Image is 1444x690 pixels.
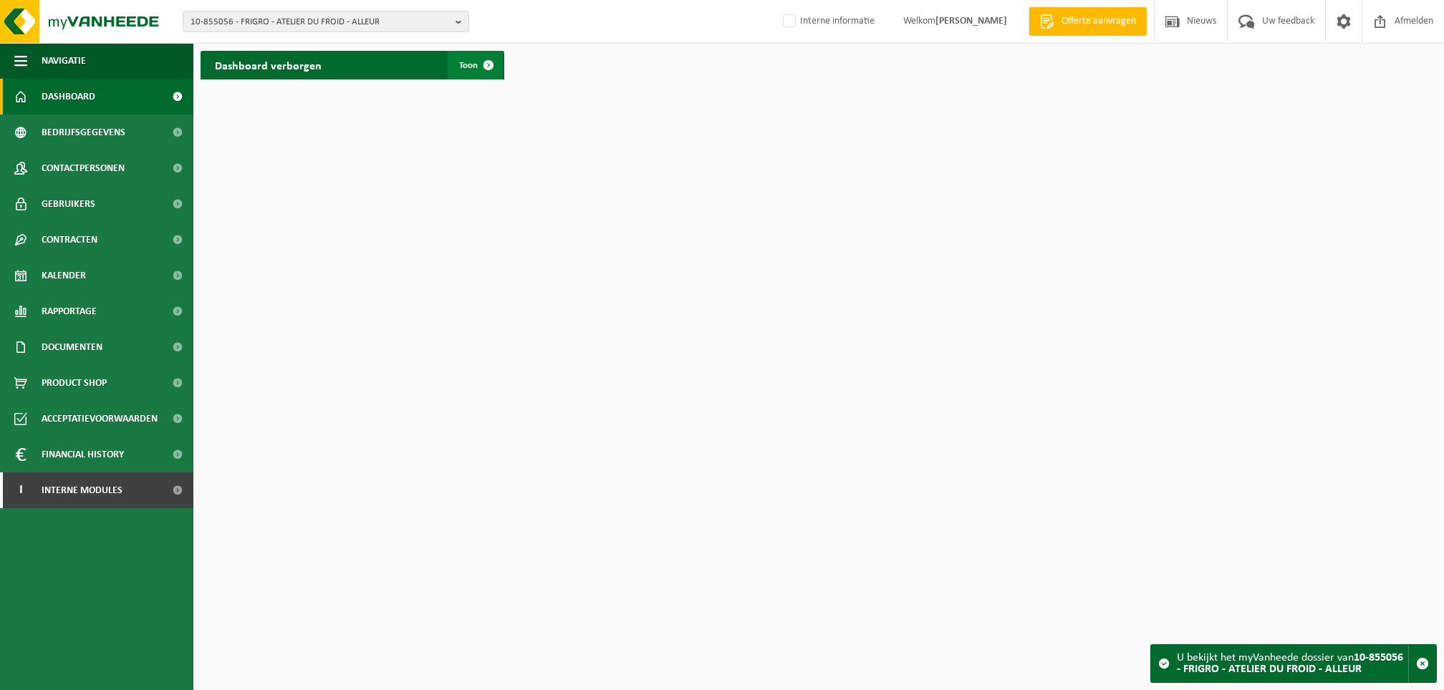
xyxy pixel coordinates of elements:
[42,79,95,115] span: Dashboard
[42,437,124,472] span: Financial History
[1177,645,1408,682] div: U bekijkt het myVanheede dossier van
[780,11,875,32] label: Interne informatie
[42,43,86,79] span: Navigatie
[448,51,503,79] a: Toon
[42,401,158,437] span: Acceptatievoorwaarden
[42,186,95,222] span: Gebruikers
[201,51,336,79] h2: Dashboard verborgen
[1058,14,1140,29] span: Offerte aanvragen
[42,222,97,258] span: Contracten
[191,11,450,33] span: 10-855056 - FRIGRO - ATELIER DU FROID - ALLEUR
[935,16,1007,26] strong: [PERSON_NAME]
[42,150,125,186] span: Contactpersonen
[42,472,122,508] span: Interne modules
[14,472,27,508] span: I
[1029,7,1147,36] a: Offerte aanvragen
[459,61,478,70] span: Toon
[42,115,125,150] span: Bedrijfsgegevens
[42,365,107,401] span: Product Shop
[42,329,102,365] span: Documenten
[42,258,86,293] span: Kalender
[183,11,469,32] button: 10-855056 - FRIGRO - ATELIER DU FROID - ALLEUR
[42,293,97,329] span: Rapportage
[1177,652,1403,675] strong: 10-855056 - FRIGRO - ATELIER DU FROID - ALLEUR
